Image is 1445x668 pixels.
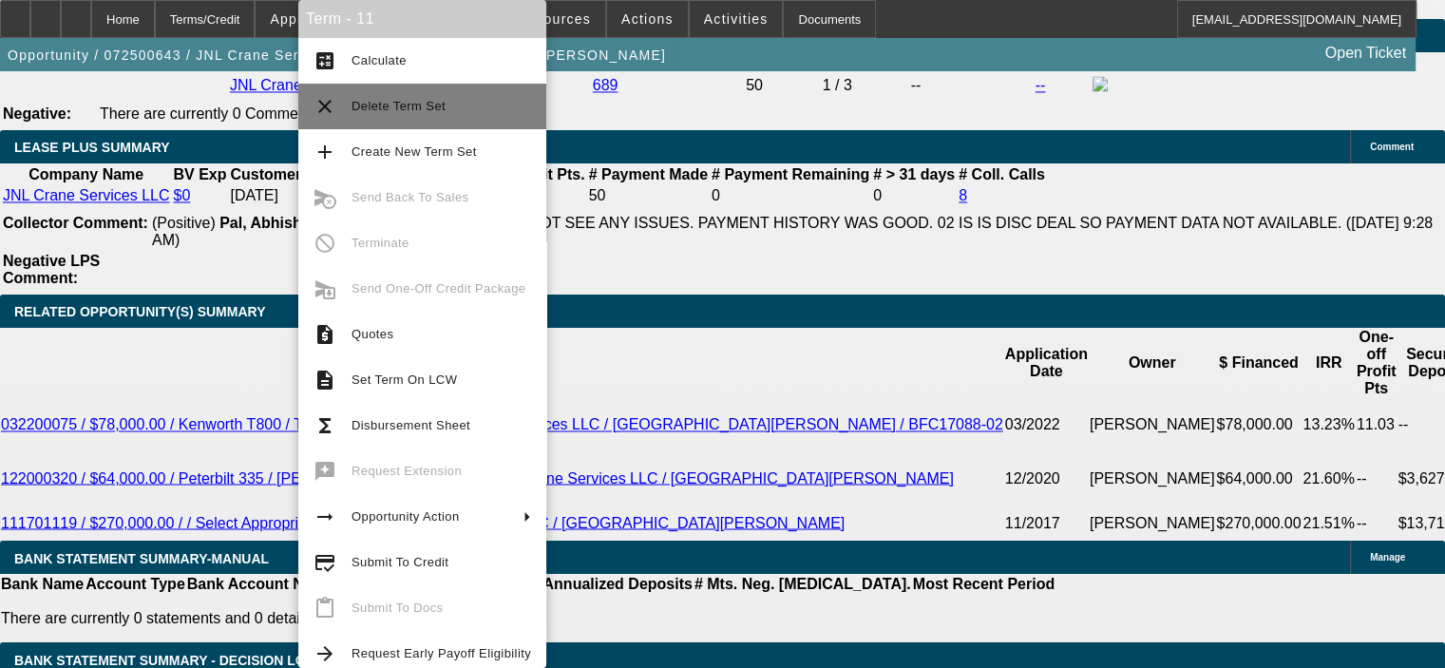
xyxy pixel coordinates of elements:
[959,187,967,203] a: 8
[1089,451,1216,505] td: [PERSON_NAME]
[694,574,912,593] th: # Mts. Neg. [MEDICAL_DATA].
[314,642,336,665] mat-icon: arrow_forward
[542,574,693,593] th: Annualized Deposits
[352,144,477,159] span: Create New Term Set
[1089,328,1216,398] th: Owner
[1356,398,1397,451] td: 11.03
[230,186,348,205] td: [DATE]
[1089,398,1216,451] td: [PERSON_NAME]
[1,416,1003,432] a: 032200075 / $78,000.00 / Kenworth T800 / Third Party Vendor / JNL Crane Services LLC / [GEOGRAPHI...
[1302,505,1355,541] td: 21.51%
[3,187,169,203] a: JNL Crane Services LLC
[1370,142,1414,152] span: Comment
[14,140,170,155] span: LEASE PLUS SUMMARY
[1215,451,1302,505] td: $64,000.00
[607,1,688,37] button: Actions
[1215,328,1302,398] th: $ Financed
[503,1,605,37] button: Resources
[219,215,324,231] b: Pal, Abhishek:
[3,105,71,122] b: Negative:
[1004,398,1089,451] td: 03/2022
[1036,77,1046,93] a: --
[588,186,709,205] td: 50
[314,414,336,437] mat-icon: functions
[14,652,330,667] span: Bank Statement Summary - Decision Logic
[270,11,348,27] span: Application
[823,77,907,94] div: 1 / 3
[1302,398,1355,451] td: 13.23%
[535,75,590,96] td: --
[173,166,226,182] b: BV Exp
[910,75,1033,96] td: --
[314,551,336,574] mat-icon: credit_score
[1356,505,1397,541] td: --
[230,77,396,93] a: JNL Crane Services LLC
[746,77,818,94] div: 50
[152,215,216,231] span: (Positive)
[712,166,869,182] b: # Payment Remaining
[256,1,362,37] button: Application
[704,11,769,27] span: Activities
[593,77,618,93] a: 689
[352,327,393,341] span: Quotes
[352,509,460,524] span: Opportunity Action
[1004,505,1089,541] td: 11/2017
[1,609,1055,626] p: There are currently 0 statements and 0 details entered on this opportunity
[1302,328,1355,398] th: IRR
[690,1,783,37] button: Activities
[173,187,190,203] a: $0
[352,99,446,113] span: Delete Term Set
[314,369,336,391] mat-icon: description
[314,95,336,118] mat-icon: clear
[1004,451,1089,505] td: 12/2020
[29,166,143,182] b: Company Name
[1089,505,1216,541] td: [PERSON_NAME]
[621,11,674,27] span: Actions
[3,215,148,231] b: Collector Comment:
[1215,398,1302,451] td: $78,000.00
[1370,552,1405,563] span: Manage
[314,141,336,163] mat-icon: add
[872,186,956,205] td: 0
[711,186,870,205] td: 0
[3,253,100,286] b: Negative LPS Comment:
[589,166,708,182] b: # Payment Made
[352,372,457,387] span: Set Term On LCW
[1093,76,1108,91] img: facebook-icon.png
[186,574,321,593] th: Bank Account NO.
[873,166,955,182] b: # > 31 days
[14,550,269,565] span: BANK STATEMENT SUMMARY-MANUAL
[14,304,265,319] span: RELATED OPPORTUNITY(S) SUMMARY
[314,506,336,528] mat-icon: arrow_right_alt
[352,418,470,432] span: Disbursement Sheet
[314,323,336,346] mat-icon: request_quote
[231,166,347,182] b: Customer Since
[352,555,448,569] span: Submit To Credit
[1302,451,1355,505] td: 21.60%
[517,11,591,27] span: Resources
[912,574,1055,593] th: Most Recent Period
[152,215,1433,248] span: 01 IS A PAID OFF DEAL. DO NOT SEE ANY ISSUES. PAYMENT HISTORY WAS GOOD. 02 IS IS DISC DEAL SO PAY...
[314,49,336,72] mat-icon: calculate
[1318,37,1414,69] a: Open Ticket
[100,105,503,122] span: There are currently 0 Comments entered on this opportunity
[85,574,186,593] th: Account Type
[1,469,954,486] a: 122000320 / $64,000.00 / Peterbilt 335 / [PERSON_NAME] Equipment / JNL Crane Services LLC / [GEOG...
[1215,505,1302,541] td: $270,000.00
[1004,328,1089,398] th: Application Date
[959,166,1045,182] b: # Coll. Calls
[1,514,845,530] a: 111701119 / $270,000.00 / / Select Appropriate Vendor / JNL Crane services LLC / [GEOGRAPHIC_DATA...
[1356,328,1397,398] th: One-off Profit Pts
[1356,451,1397,505] td: --
[8,48,666,63] span: Opportunity / 072500643 / JNL Crane Services LLC / [GEOGRAPHIC_DATA][PERSON_NAME]
[352,646,531,660] span: Request Early Payoff Eligibility
[352,53,407,67] span: Calculate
